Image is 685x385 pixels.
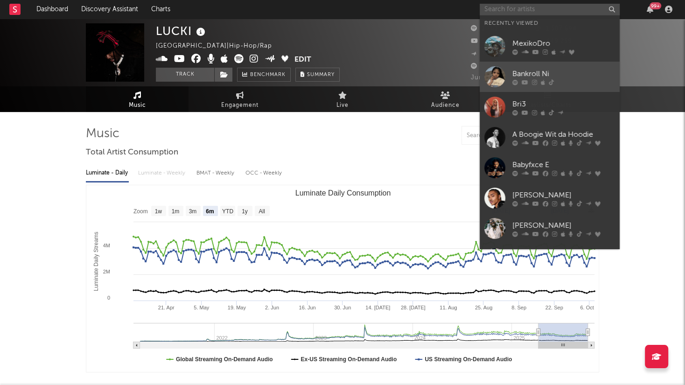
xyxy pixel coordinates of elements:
div: [PERSON_NAME] [512,220,615,231]
a: [PERSON_NAME] [480,183,620,213]
text: Zoom [133,208,148,215]
input: Search by song name or URL [462,132,560,140]
text: 1y [242,208,248,215]
text: 1w [155,208,162,215]
div: LUCKI [156,23,208,39]
text: 1m [172,208,180,215]
text: Ex-US Streaming On-Demand Audio [301,356,397,363]
input: Search for artists [480,4,620,15]
a: Live [291,86,394,112]
div: [GEOGRAPHIC_DATA] | Hip-Hop/Rap [156,41,283,52]
span: Music [129,100,146,111]
a: Bankroll Ni [480,62,620,92]
div: Bankroll Ni [512,69,615,80]
text: 30. Jun [334,305,351,310]
a: Bri3 [480,92,620,122]
div: OCC - Weekly [245,165,283,181]
text: 5. May [194,305,210,310]
text: 22. Sep [545,305,563,310]
text: 19. May [228,305,246,310]
a: Engagement [189,86,291,112]
span: Benchmark [250,70,286,81]
text: US Streaming On-Demand Audio [425,356,512,363]
text: 2M [103,269,110,274]
button: Summary [295,68,340,82]
span: Total Artist Consumption [86,147,178,158]
span: Audience [431,100,460,111]
text: All [259,208,265,215]
a: MexikoDro [480,31,620,62]
div: Bri3 [512,99,615,110]
text: 4M [103,243,110,248]
a: [PERSON_NAME] [480,244,620,274]
text: YTD [222,208,233,215]
a: Music [86,86,189,112]
text: 8. Sep [511,305,526,310]
span: 540,000 [471,38,508,44]
text: 11. Aug [440,305,457,310]
span: 30,833 [471,51,503,57]
button: 99+ [647,6,653,13]
span: 6,539,790 Monthly Listeners [471,63,570,70]
div: 99 + [650,2,661,9]
text: 14. [DATE] [365,305,390,310]
a: [PERSON_NAME] [480,213,620,244]
span: Live [336,100,349,111]
text: Luminate Daily Streams [93,231,99,291]
span: 1,761,366 [471,26,512,32]
span: Jump Score: 55.6 [471,75,525,81]
div: Luminate - Daily [86,165,129,181]
text: 6m [206,208,214,215]
div: [PERSON_NAME] [512,190,615,201]
a: Benchmark [237,68,291,82]
text: 16. Jun [299,305,315,310]
div: Babyfxce E [512,160,615,171]
a: A Boogie Wit da Hoodie [480,122,620,153]
div: MexikoDro [512,38,615,49]
text: 0 [107,295,110,301]
svg: Luminate Daily Consumption [86,185,599,372]
span: Summary [307,72,335,77]
a: Audience [394,86,496,112]
div: Recently Viewed [484,18,615,29]
text: 6. Oct [580,305,594,310]
span: Engagement [221,100,259,111]
text: Global Streaming On-Demand Audio [176,356,273,363]
text: 28. [DATE] [401,305,426,310]
text: 21. Apr [158,305,175,310]
text: 25. Aug [475,305,492,310]
text: 3m [189,208,197,215]
button: Track [156,68,214,82]
text: Luminate Daily Consumption [295,189,391,197]
div: A Boogie Wit da Hoodie [512,129,615,140]
button: Edit [294,54,311,66]
div: BMAT - Weekly [196,165,236,181]
text: 2. Jun [265,305,279,310]
a: Babyfxce E [480,153,620,183]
